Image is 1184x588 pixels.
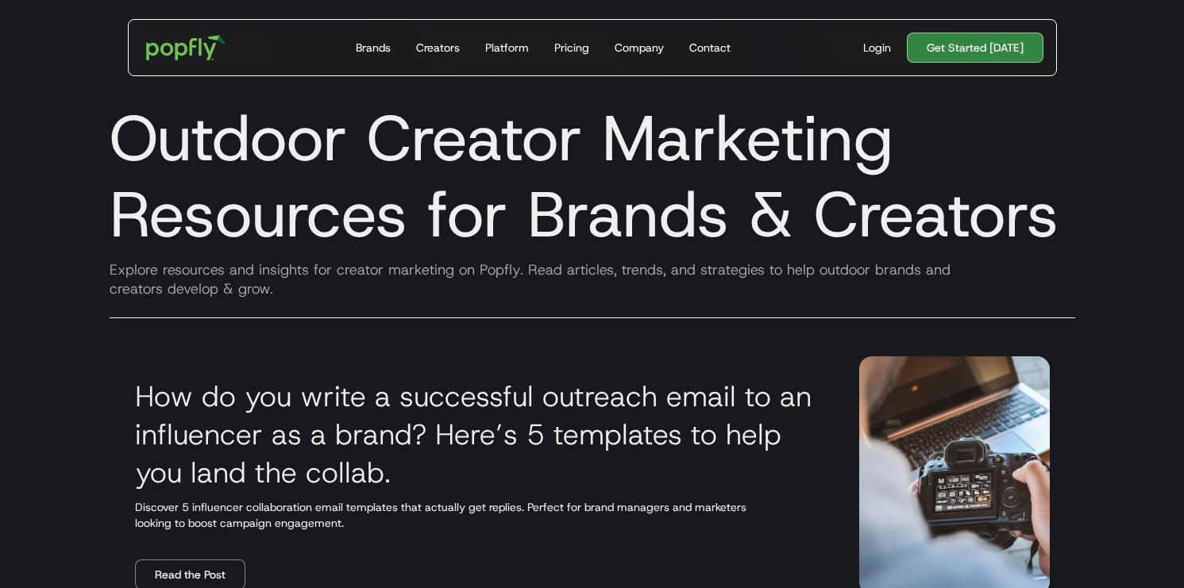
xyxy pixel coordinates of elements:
[135,499,821,531] p: Discover 5 influencer collaboration email templates that actually get replies. Perfect for brand ...
[97,260,1088,298] div: Explore resources and insights for creator marketing on Popfly. Read articles, trends, and strate...
[479,20,535,75] a: Platform
[356,40,391,56] div: Brands
[548,20,596,75] a: Pricing
[615,40,664,56] div: Company
[97,100,1088,252] h1: Outdoor Creator Marketing Resources for Brands & Creators
[683,20,737,75] a: Contact
[857,40,897,56] a: Login
[135,24,237,71] a: home
[410,20,466,75] a: Creators
[907,33,1043,63] a: Get Started [DATE]
[349,20,397,75] a: Brands
[135,377,821,491] h3: How do you write a successful outreach email to an influencer as a brand? Here’s 5 templates to h...
[485,40,529,56] div: Platform
[416,40,460,56] div: Creators
[689,40,731,56] div: Contact
[608,20,670,75] a: Company
[554,40,589,56] div: Pricing
[863,40,891,56] div: Login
